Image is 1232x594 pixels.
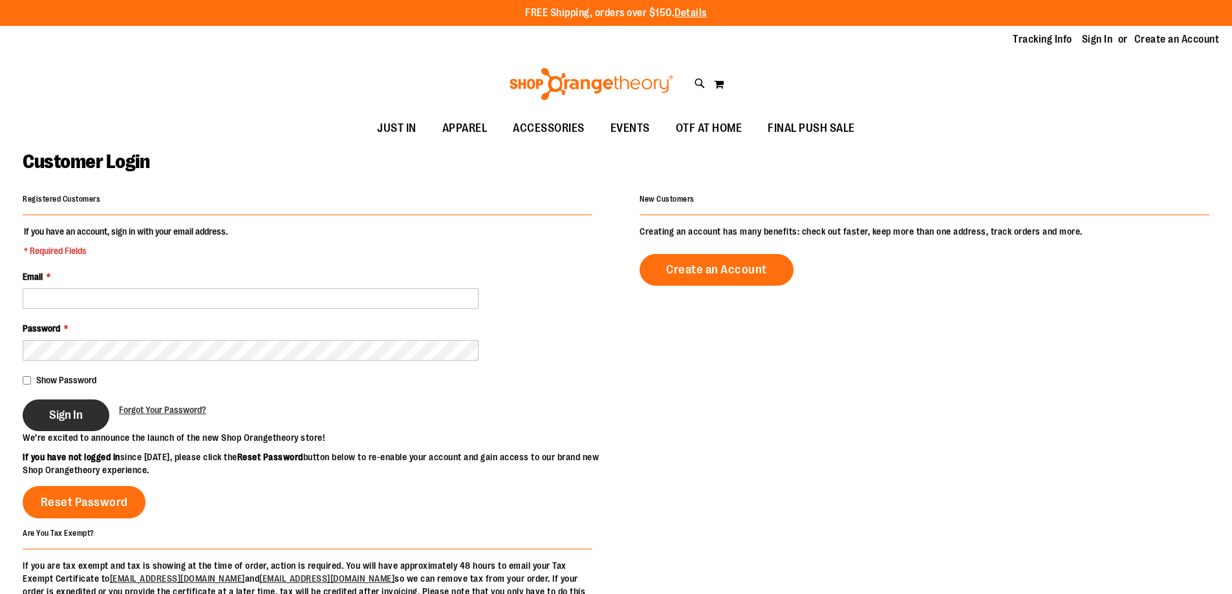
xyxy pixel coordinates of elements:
strong: New Customers [640,195,695,204]
span: Create an Account [666,262,767,277]
span: OTF AT HOME [676,114,742,143]
a: Tracking Info [1013,32,1072,47]
a: Reset Password [23,486,146,518]
strong: Reset Password [237,452,303,462]
span: APPAREL [442,114,488,143]
a: APPAREL [429,114,501,143]
span: * Required Fields [24,244,228,257]
a: Details [675,7,707,19]
button: Sign In [23,399,109,431]
p: We’re excited to announce the launch of the new Shop Orangetheory store! [23,431,616,444]
span: ACCESSORIES [513,114,585,143]
p: FREE Shipping, orders over $150. [525,6,707,21]
a: Create an Account [1134,32,1220,47]
a: FINAL PUSH SALE [755,114,868,143]
span: Sign In [49,408,83,422]
a: OTF AT HOME [663,114,755,143]
img: Shop Orangetheory [508,68,675,100]
span: Forgot Your Password? [119,405,206,415]
span: Show Password [36,375,96,385]
a: Create an Account [640,254,794,286]
a: ACCESSORIES [500,114,598,143]
a: [EMAIL_ADDRESS][DOMAIN_NAME] [110,573,245,584]
a: Sign In [1082,32,1113,47]
span: FINAL PUSH SALE [768,114,855,143]
p: Creating an account has many benefits: check out faster, keep more than one address, track orders... [640,225,1209,238]
a: EVENTS [598,114,663,143]
span: Customer Login [23,151,149,173]
span: Reset Password [41,495,128,509]
span: EVENTS [611,114,650,143]
a: [EMAIL_ADDRESS][DOMAIN_NAME] [259,573,394,584]
span: JUST IN [377,114,416,143]
span: Email [23,271,43,282]
span: Password [23,323,60,334]
p: since [DATE], please click the button below to re-enable your account and gain access to our bran... [23,451,616,476]
a: Forgot Your Password? [119,403,206,416]
strong: Registered Customers [23,195,100,204]
strong: If you have not logged in [23,452,120,462]
strong: Are You Tax Exempt? [23,528,94,537]
a: JUST IN [364,114,429,143]
legend: If you have an account, sign in with your email address. [23,225,229,257]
